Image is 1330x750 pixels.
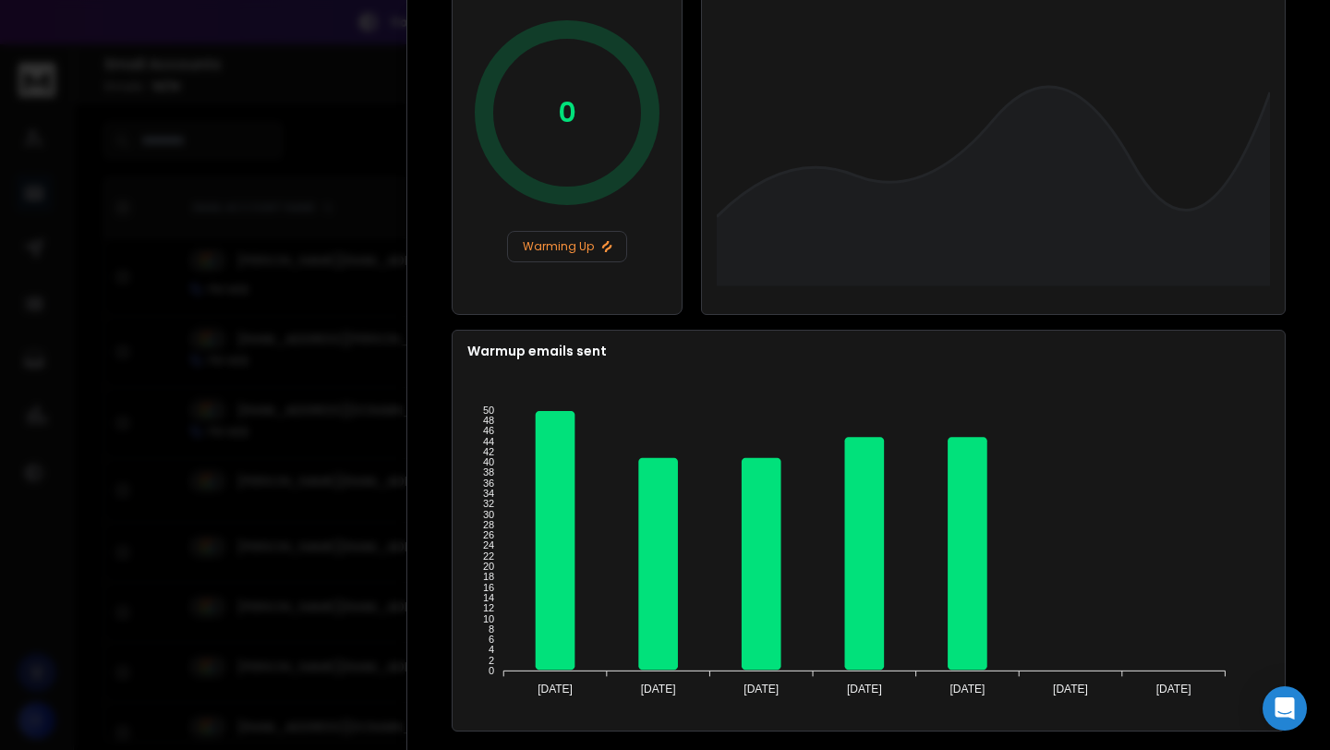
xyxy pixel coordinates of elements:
[483,529,494,540] tspan: 26
[1053,683,1088,696] tspan: [DATE]
[483,488,494,499] tspan: 34
[1263,686,1307,731] div: Open Intercom Messenger
[483,561,494,572] tspan: 20
[950,683,985,696] tspan: [DATE]
[489,644,494,655] tspan: 4
[558,96,576,129] p: 0
[483,519,494,530] tspan: 28
[489,655,494,666] tspan: 2
[847,683,882,696] tspan: [DATE]
[483,539,494,550] tspan: 24
[483,582,494,593] tspan: 16
[515,239,619,254] p: Warming Up
[483,602,494,613] tspan: 12
[489,634,494,645] tspan: 6
[483,436,494,447] tspan: 44
[483,592,494,603] tspan: 14
[1156,683,1191,696] tspan: [DATE]
[483,478,494,489] tspan: 36
[489,623,494,635] tspan: 8
[483,425,494,436] tspan: 46
[483,498,494,509] tspan: 32
[744,683,779,696] tspan: [DATE]
[483,405,494,416] tspan: 50
[467,342,1270,360] p: Warmup emails sent
[483,415,494,426] tspan: 48
[483,466,494,478] tspan: 38
[483,456,494,467] tspan: 40
[489,665,494,676] tspan: 0
[483,571,494,582] tspan: 18
[483,509,494,520] tspan: 30
[538,683,573,696] tspan: [DATE]
[483,613,494,624] tspan: 10
[483,550,494,562] tspan: 22
[641,683,676,696] tspan: [DATE]
[483,446,494,457] tspan: 42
